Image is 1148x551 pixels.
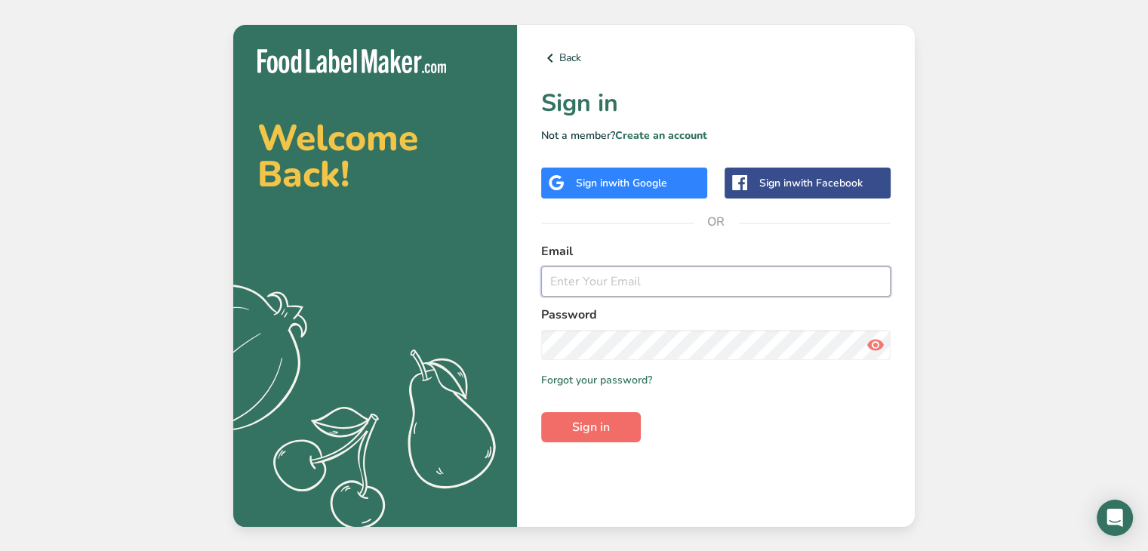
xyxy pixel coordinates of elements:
[608,176,667,190] span: with Google
[792,176,863,190] span: with Facebook
[541,49,891,67] a: Back
[615,128,707,143] a: Create an account
[541,242,891,260] label: Email
[576,175,667,191] div: Sign in
[759,175,863,191] div: Sign in
[541,306,891,324] label: Password
[1097,500,1133,536] div: Open Intercom Messenger
[257,49,446,74] img: Food Label Maker
[572,418,610,436] span: Sign in
[541,128,891,143] p: Not a member?
[694,199,739,245] span: OR
[541,266,891,297] input: Enter Your Email
[541,412,641,442] button: Sign in
[541,85,891,122] h1: Sign in
[257,120,493,192] h2: Welcome Back!
[541,372,652,388] a: Forgot your password?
